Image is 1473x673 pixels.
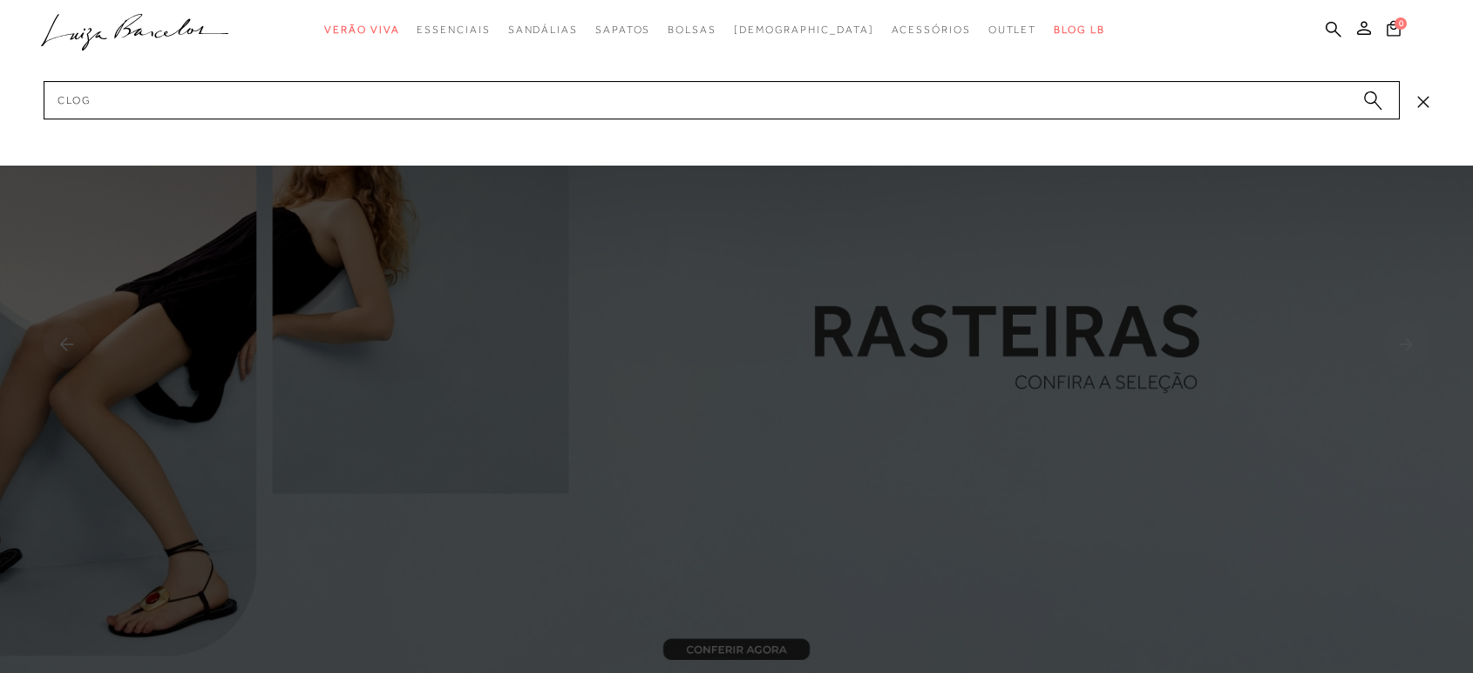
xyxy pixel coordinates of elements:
a: BLOG LB [1054,14,1104,46]
span: Verão Viva [324,24,399,36]
span: 0 [1395,17,1407,30]
a: categoryNavScreenReaderText [668,14,716,46]
input: Buscar. [44,81,1400,119]
a: categoryNavScreenReaderText [324,14,399,46]
span: BLOG LB [1054,24,1104,36]
span: Essenciais [417,24,490,36]
span: Outlet [988,24,1037,36]
a: categoryNavScreenReaderText [595,14,650,46]
span: Sapatos [595,24,650,36]
span: Sandálias [508,24,578,36]
button: 0 [1381,19,1406,43]
a: noSubCategoriesText [734,14,874,46]
a: categoryNavScreenReaderText [988,14,1037,46]
span: Bolsas [668,24,716,36]
a: categoryNavScreenReaderText [417,14,490,46]
a: categoryNavScreenReaderText [508,14,578,46]
span: Acessórios [892,24,971,36]
span: [DEMOGRAPHIC_DATA] [734,24,874,36]
a: categoryNavScreenReaderText [892,14,971,46]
